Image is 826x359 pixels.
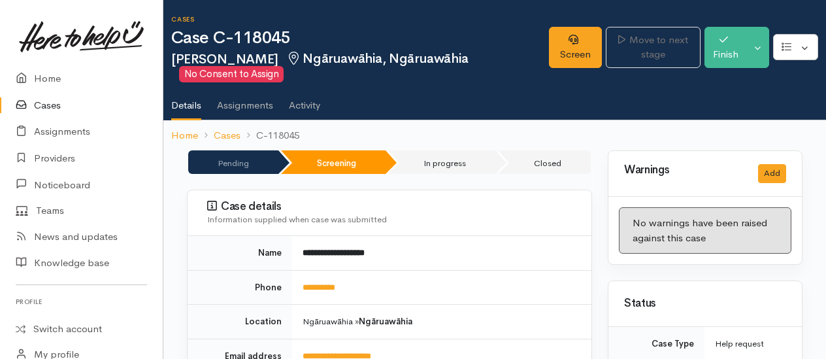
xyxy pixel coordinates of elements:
li: C-118045 [240,128,299,143]
a: Move to next stage [606,27,701,68]
a: Details [171,82,201,120]
span: Ngāruawāhia, Ngāruawāhia [286,50,469,67]
div: No warnings have been raised against this case [619,207,791,254]
h6: Cases [171,16,549,23]
span: No Consent to Assign [179,66,284,82]
button: Add [758,164,786,183]
td: Location [188,305,292,339]
a: Activity [289,82,320,119]
li: Screening [281,150,386,174]
a: Assignments [217,82,273,119]
a: Cases [214,128,240,143]
li: In progress [388,150,496,174]
li: Pending [188,150,278,174]
h1: Case C-118045 [171,29,549,48]
li: Closed [498,150,591,174]
h3: Warnings [624,164,742,177]
td: Phone [188,270,292,305]
div: Information supplied when case was submitted [207,213,576,226]
h3: Case details [207,200,576,213]
h2: [PERSON_NAME] [171,52,549,83]
span: Ngāruawāhia » [303,316,412,327]
a: Home [171,128,198,143]
a: Screen [549,27,602,68]
h3: Status [624,298,786,310]
b: Ngāruawāhia [359,316,412,327]
td: Name [188,236,292,270]
nav: breadcrumb [163,120,826,151]
button: Finish [704,27,747,68]
h6: Profile [16,293,147,311]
